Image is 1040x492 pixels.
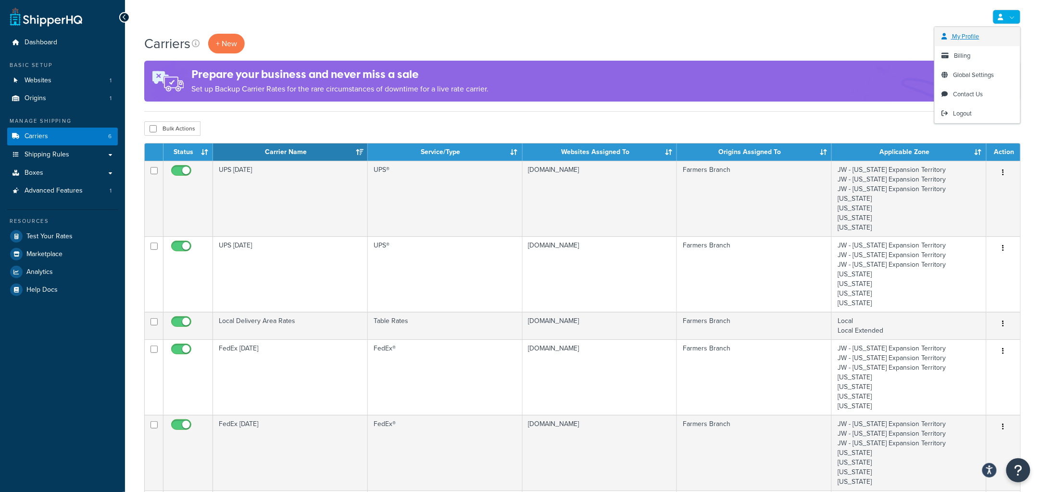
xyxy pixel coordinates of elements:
[110,94,112,103] span: 1
[144,61,191,102] img: ad-rules-rateshop-fe6ec290ccb7230408bd80ed9643f0289d75e0ffd9eb532fc0e269fcd187b520.png
[677,415,832,491] td: Farmers Branch
[110,187,112,195] span: 1
[25,77,51,85] span: Websites
[935,85,1020,104] a: Contact Us
[25,132,48,141] span: Carriers
[368,312,523,339] td: Table Rates
[1006,458,1030,482] button: Open Resource Center
[7,281,118,298] a: Help Docs
[7,128,118,145] li: Carriers
[213,143,368,161] th: Carrier Name: activate to sort column ascending
[935,104,1020,123] a: Logout
[523,236,677,312] td: [DOMAIN_NAME]
[954,51,971,60] span: Billing
[7,182,118,200] a: Advanced Features 1
[213,339,368,415] td: FedEx [DATE]
[7,246,118,263] a: Marketplace
[213,415,368,491] td: FedEx [DATE]
[25,169,43,177] span: Boxes
[832,161,987,236] td: JW - [US_STATE] Expansion Territory JW - [US_STATE] Expansion Territory JW - [US_STATE] Expansion...
[7,34,118,52] a: Dashboard
[7,182,118,200] li: Advanced Features
[677,312,832,339] td: Farmers Branch
[7,61,118,69] div: Basic Setup
[26,268,53,276] span: Analytics
[26,233,73,241] span: Test Your Rates
[144,34,190,53] h1: Carriers
[108,132,112,141] span: 6
[832,236,987,312] td: JW - [US_STATE] Expansion Territory JW - [US_STATE] Expansion Territory JW - [US_STATE] Expansion...
[368,236,523,312] td: UPS®
[953,109,972,118] span: Logout
[163,143,213,161] th: Status: activate to sort column ascending
[832,312,987,339] td: Local Local Extended
[368,143,523,161] th: Service/Type: activate to sort column ascending
[25,187,83,195] span: Advanced Features
[952,32,979,41] span: My Profile
[191,66,489,82] h4: Prepare your business and never miss a sale
[7,217,118,225] div: Resources
[953,90,983,99] span: Contact Us
[368,161,523,236] td: UPS®
[25,39,57,47] span: Dashboard
[523,339,677,415] td: [DOMAIN_NAME]
[677,339,832,415] td: Farmers Branch
[208,34,245,53] button: + New
[25,94,46,103] span: Origins
[523,143,677,161] th: Websites Assigned To: activate to sort column ascending
[7,72,118,90] a: Websites 1
[7,117,118,125] div: Manage Shipping
[7,228,118,245] a: Test Your Rates
[677,143,832,161] th: Origins Assigned To: activate to sort column ascending
[7,146,118,164] a: Shipping Rules
[7,128,118,145] a: Carriers 6
[987,143,1020,161] th: Action
[10,7,82,26] a: ShipperHQ Home
[7,263,118,281] a: Analytics
[7,90,118,107] li: Origins
[677,236,832,312] td: Farmers Branch
[832,415,987,491] td: JW - [US_STATE] Expansion Territory JW - [US_STATE] Expansion Territory JW - [US_STATE] Expansion...
[7,72,118,90] li: Websites
[677,161,832,236] td: Farmers Branch
[144,121,200,136] button: Bulk Actions
[191,82,489,96] p: Set up Backup Carrier Rates for the rare circumstances of downtime for a live rate carrier.
[935,46,1020,65] a: Billing
[7,164,118,182] a: Boxes
[213,161,368,236] td: UPS [DATE]
[26,286,58,294] span: Help Docs
[213,312,368,339] td: Local Delivery Area Rates
[935,65,1020,85] a: Global Settings
[26,250,63,259] span: Marketplace
[523,312,677,339] td: [DOMAIN_NAME]
[368,339,523,415] td: FedEx®
[110,77,112,85] span: 1
[368,415,523,491] td: FedEx®
[523,161,677,236] td: [DOMAIN_NAME]
[832,339,987,415] td: JW - [US_STATE] Expansion Territory JW - [US_STATE] Expansion Territory JW - [US_STATE] Expansion...
[523,415,677,491] td: [DOMAIN_NAME]
[7,90,118,107] a: Origins 1
[935,27,1020,46] a: My Profile
[953,70,994,79] span: Global Settings
[832,143,987,161] th: Applicable Zone: activate to sort column ascending
[25,151,69,159] span: Shipping Rules
[213,236,368,312] td: UPS [DATE]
